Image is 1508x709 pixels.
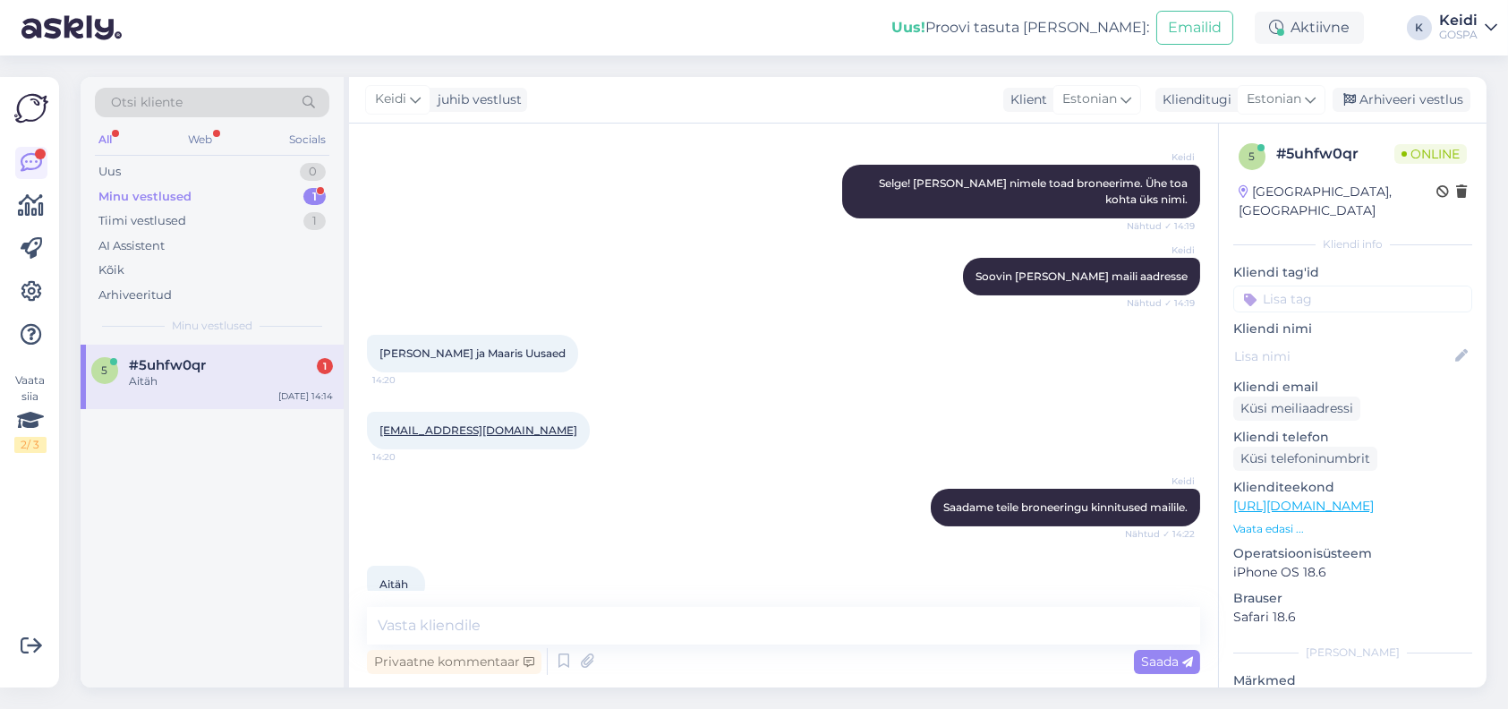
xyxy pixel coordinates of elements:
[111,93,183,112] span: Otsi kliente
[1127,219,1195,233] span: Nähtud ✓ 14:19
[891,19,925,36] b: Uus!
[1062,90,1117,109] span: Estonian
[102,363,108,377] span: 5
[303,212,326,230] div: 1
[303,188,326,206] div: 1
[1125,527,1195,541] span: Nähtud ✓ 14:22
[1407,15,1432,40] div: K
[1233,608,1472,627] p: Safari 18.6
[1233,378,1472,397] p: Kliendi email
[430,90,522,109] div: juhib vestlust
[1141,653,1193,670] span: Saada
[1249,149,1256,163] span: 5
[976,269,1188,283] span: Soovin [PERSON_NAME] maili aadresse
[379,577,408,591] span: Aitäh
[367,650,541,674] div: Privaatne kommentaar
[1233,478,1472,497] p: Klienditeekond
[98,261,124,279] div: Kõik
[879,176,1190,206] span: Selge! [PERSON_NAME] nimele toad broneerime. Ühe toa kohta üks nimi.
[1128,150,1195,164] span: Keidi
[285,128,329,151] div: Socials
[1156,11,1233,45] button: Emailid
[1233,544,1472,563] p: Operatsioonisüsteem
[98,237,165,255] div: AI Assistent
[14,372,47,453] div: Vaata siia
[372,450,439,464] span: 14:20
[1233,589,1472,608] p: Brauser
[98,286,172,304] div: Arhiveeritud
[1255,12,1364,44] div: Aktiivne
[129,373,333,389] div: Aitäh
[14,91,48,125] img: Askly Logo
[1233,563,1472,582] p: iPhone OS 18.6
[1276,143,1394,165] div: # 5uhfw0qr
[1233,397,1360,421] div: Küsi meiliaadressi
[1439,13,1497,42] a: KeidiGOSPA
[1233,263,1472,282] p: Kliendi tag'id
[1233,447,1377,471] div: Küsi telefoninumbrit
[1247,90,1301,109] span: Estonian
[1239,183,1436,220] div: [GEOGRAPHIC_DATA], [GEOGRAPHIC_DATA]
[317,358,333,374] div: 1
[14,437,47,453] div: 2 / 3
[95,128,115,151] div: All
[379,346,566,360] span: [PERSON_NAME] ja Maaris Uusaed
[1439,28,1478,42] div: GOSPA
[172,318,252,334] span: Minu vestlused
[1233,498,1374,514] a: [URL][DOMAIN_NAME]
[98,188,192,206] div: Minu vestlused
[1234,346,1452,366] input: Lisa nimi
[1233,645,1472,661] div: [PERSON_NAME]
[1333,88,1470,112] div: Arhiveeri vestlus
[375,90,406,109] span: Keidi
[372,373,439,387] span: 14:20
[185,128,217,151] div: Web
[278,389,333,403] div: [DATE] 14:14
[1128,474,1195,488] span: Keidi
[300,163,326,181] div: 0
[1233,428,1472,447] p: Kliendi telefon
[1127,296,1195,310] span: Nähtud ✓ 14:19
[1233,236,1472,252] div: Kliendi info
[1233,286,1472,312] input: Lisa tag
[379,423,577,437] a: [EMAIL_ADDRESS][DOMAIN_NAME]
[943,500,1188,514] span: Saadame teile broneeringu kinnitused mailile.
[1003,90,1047,109] div: Klient
[1155,90,1231,109] div: Klienditugi
[1439,13,1478,28] div: Keidi
[98,163,121,181] div: Uus
[891,17,1149,38] div: Proovi tasuta [PERSON_NAME]:
[1233,320,1472,338] p: Kliendi nimi
[98,212,186,230] div: Tiimi vestlused
[1233,671,1472,690] p: Märkmed
[1128,243,1195,257] span: Keidi
[1233,521,1472,537] p: Vaata edasi ...
[1394,144,1467,164] span: Online
[129,357,206,373] span: #5uhfw0qr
